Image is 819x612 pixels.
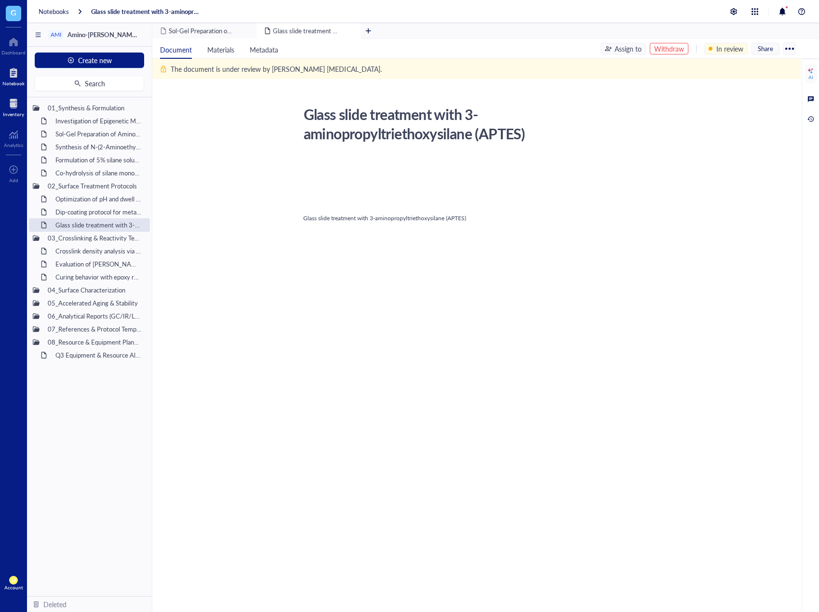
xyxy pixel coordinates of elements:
div: Optimization of pH and dwell time for adhesion improvement [51,192,146,206]
div: AI [808,74,813,80]
div: Add [9,177,18,183]
div: 02_Surface Treatment Protocols [43,179,146,193]
div: 01_Synthesis & Formulation [43,101,146,115]
span: Create new [78,56,112,64]
div: Crosslink density analysis via DMA [51,244,146,258]
div: 07_References & Protocol Templates [43,322,146,336]
span: LR [11,578,16,583]
span: Amino-[PERSON_NAME] Agent Development [67,30,195,39]
div: Analytics [4,142,23,148]
div: Dip-coating protocol for metal oxide substrates [51,205,146,219]
div: Dashboard [1,50,26,55]
div: Glass slide treatment with 3-aminopropyltriethoxysilane (APTES) [299,102,643,146]
div: Formulation of 5% silane solution in [MEDICAL_DATA] [51,153,146,167]
div: Co-hydrolysis of silane monomers with TEOS [51,166,146,180]
div: Notebook [2,80,25,86]
span: Document [160,45,192,54]
span: G [11,6,16,18]
div: 05_Accelerated Aging & Stability [43,296,146,310]
div: Deleted [43,599,67,610]
div: The document is under review by [PERSON_NAME] [MEDICAL_DATA]. [171,64,382,74]
span: Metadata [250,45,278,54]
div: Synthesis of N-(2-Aminoethyl)-3-aminopropyltrimethoxysilane [51,140,146,154]
div: In review [716,43,743,54]
button: Search [35,76,144,91]
div: 03_Crosslinking & Reactivity Testing [43,231,146,245]
span: Glass slide treatment with 3-aminopropyltriethoxysilane (APTES) [303,214,467,222]
a: Notebook [2,65,25,86]
a: Dashboard [1,34,26,55]
div: 06_Analytical Reports (GC/IR/LC-MS) [43,309,146,323]
div: Withdraw [654,43,684,54]
div: Evaluation of [PERSON_NAME] self-condensation [51,257,146,271]
div: Investigation of Epigenetic Modifications in [MEDICAL_DATA] Tumor Samplesitled [51,114,146,128]
div: Glass slide treatment with 3-aminopropyltriethoxysilane (APTES) [51,218,146,232]
a: Inventory [3,96,24,117]
div: Curing behavior with epoxy resin under ambient conditions [51,270,146,284]
div: 04_Surface Characterization [43,283,146,297]
div: Q3 Equipment & Resource Allocation Plan [51,348,146,362]
button: Create new [35,53,144,68]
div: Account [4,585,23,590]
div: Assign to [615,43,642,54]
a: Notebooks [39,7,69,16]
div: AMI [51,31,61,38]
span: Share [758,44,773,53]
span: Materials [207,45,234,54]
span: Search [85,80,105,87]
button: Share [752,43,779,54]
a: Glass slide treatment with 3-aminopropyltriethoxysilane (APTES) [91,7,200,16]
a: Analytics [4,127,23,148]
div: Inventory [3,111,24,117]
div: Sol-Gel Preparation of Amino-Silane Hybrid Coating [51,127,146,141]
div: 08_Resource & Equipment Planning [43,335,146,349]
